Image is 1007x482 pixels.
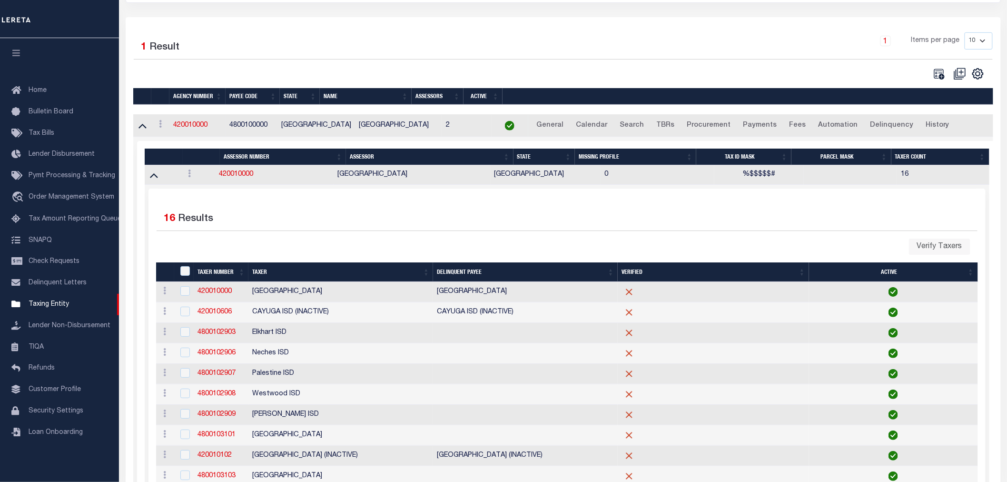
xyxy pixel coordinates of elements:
td: [GEOGRAPHIC_DATA] [248,425,433,446]
button: Verify Taxers [909,239,970,255]
a: Procurement [682,118,735,133]
span: Home [29,87,47,94]
span: Taxing Entity [29,301,69,308]
img: check-icon-green.svg [889,431,898,440]
span: Tax Bills [29,130,54,137]
td: [GEOGRAPHIC_DATA] [355,114,442,138]
th: Taxer Number: activate to sort column ascending [194,262,248,282]
span: Loan Onboarding [29,429,83,436]
span: 16 [164,214,176,224]
span: Lender Disbursement [29,151,95,158]
th: Missing Profile: activate to sort column ascending [575,149,696,165]
span: Customer Profile [29,386,81,393]
td: 16 [897,165,989,185]
th: Parcel Mask: activate to sort column ascending [791,149,891,165]
a: 4800102903 [197,329,236,336]
td: 0 [601,165,714,185]
td: 2 [442,114,491,138]
span: Delinquent Letters [29,280,87,286]
th: Agency Number: activate to sort column ascending [169,88,226,105]
span: Bulletin Board [29,109,73,115]
th: Active: activate to sort column ascending [809,262,978,282]
th: Assessors: activate to sort column ascending [412,88,464,105]
img: check-icon-green.svg [889,287,898,297]
th: Verified: activate to sort column ascending [618,262,809,282]
img: check-icon-green.svg [889,472,898,481]
span: %$$$$$# [743,171,776,178]
td: [GEOGRAPHIC_DATA] [248,282,433,302]
th: Delinquent Payee: activate to sort column ascending [433,262,618,282]
th: State: activate to sort column ascending [513,149,575,165]
span: Lender Non-Disbursement [29,322,110,329]
span: SNAPQ [29,237,52,243]
td: [GEOGRAPHIC_DATA] (INACTIVE) [248,446,433,466]
a: 4800102908 [197,391,236,397]
th: Name: activate to sort column ascending [320,88,412,105]
span: Verify Taxers [917,243,962,251]
th: Payee Code: activate to sort column ascending [226,88,280,105]
span: Security Settings [29,408,83,414]
td: Palestine ISD [248,364,433,384]
th: Assessor: activate to sort column ascending [346,149,513,165]
td: 4800100000 [226,114,277,138]
span: Items per page [911,36,960,46]
td: [PERSON_NAME] ISD [248,405,433,425]
a: 1 [880,36,891,46]
a: 420010000 [174,122,208,129]
img: check-icon-green.svg [889,328,898,338]
a: 420010000 [219,171,253,178]
a: Calendar [572,118,612,133]
img: check-icon-green.svg [889,390,898,399]
a: 4800102907 [197,370,236,377]
img: check-icon-green.svg [889,410,898,420]
label: Results [178,211,214,227]
td: [GEOGRAPHIC_DATA] [491,165,601,185]
td: [GEOGRAPHIC_DATA] [277,114,355,138]
a: 4800103103 [197,472,236,479]
th: Active: activate to sort column ascending [464,88,503,105]
span: TIQA [29,343,44,350]
td: [GEOGRAPHIC_DATA] [433,282,618,302]
a: 4800102906 [197,350,236,356]
a: 420010000 [197,288,232,295]
a: 420010102 [197,452,232,459]
span: 1 [141,42,147,52]
th: Taxer Count: activate to sort column ascending [891,149,989,165]
a: 4800102909 [197,411,236,418]
span: Refunds [29,365,55,372]
td: [GEOGRAPHIC_DATA] [334,165,491,185]
span: Check Requests [29,258,79,265]
a: History [921,118,954,133]
td: [GEOGRAPHIC_DATA] (INACTIVE) [433,446,618,466]
td: CAYUGA ISD (INACTIVE) [433,302,618,323]
a: General [532,118,568,133]
img: check-icon-green.svg [889,451,898,461]
img: check-icon-green.svg [889,349,898,358]
a: 4800103101 [197,432,236,438]
td: Westwood ISD [248,384,433,405]
label: Result [150,40,180,55]
th: Assessor Number: activate to sort column ascending [220,149,346,165]
span: Tax Amount Reporting Queue [29,216,121,222]
a: Search [615,118,648,133]
a: TBRs [652,118,679,133]
img: check-icon-green.svg [505,121,514,131]
span: Pymt Processing & Tracking [29,172,115,179]
td: CAYUGA ISD (INACTIVE) [248,302,433,323]
img: check-icon-green.svg [889,369,898,379]
td: Neches ISD [248,343,433,364]
i: travel_explore [11,191,27,204]
span: Order Management System [29,194,114,201]
th: &nbsp; [503,88,994,105]
th: Taxer: activate to sort column ascending [248,262,433,282]
img: check-icon-green.svg [889,308,898,317]
a: Delinquency [866,118,918,133]
a: Automation [814,118,862,133]
a: 420010606 [197,309,232,315]
a: Fees [785,118,810,133]
th: Tax ID Mask: activate to sort column ascending [696,149,791,165]
a: Payments [739,118,781,133]
th: State: activate to sort column ascending [280,88,320,105]
td: Elkhart ISD [248,323,433,343]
